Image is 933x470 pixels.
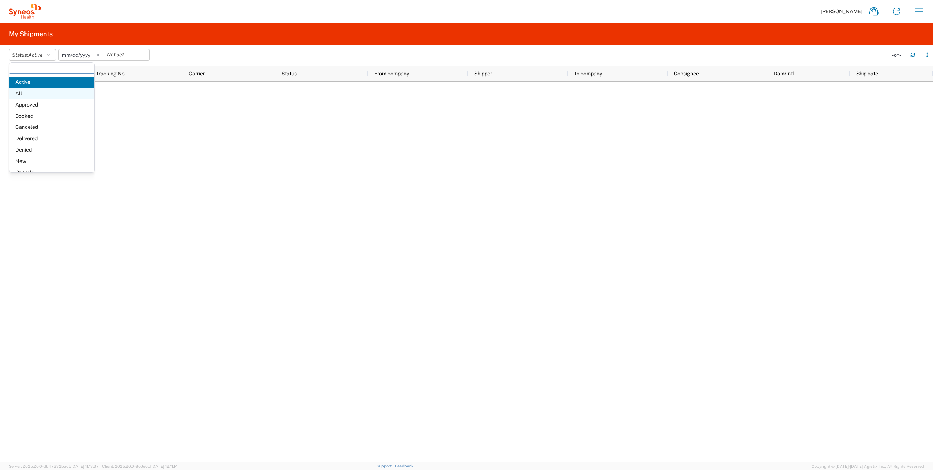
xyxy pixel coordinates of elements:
[59,49,104,60] input: Not set
[9,30,53,38] h2: My Shipments
[189,71,205,77] span: Carrier
[821,8,862,15] span: [PERSON_NAME]
[377,464,395,468] a: Support
[28,52,43,58] span: Active
[856,71,878,77] span: Ship date
[9,88,94,99] span: All
[151,464,178,469] span: [DATE] 12:11:14
[104,49,149,60] input: Not set
[774,71,794,77] span: Dom/Intl
[9,99,94,111] span: Approved
[892,52,904,58] div: - of -
[96,71,126,77] span: Tracking No.
[9,77,94,88] span: Active
[9,167,94,178] span: On Hold
[474,71,492,77] span: Shipper
[71,464,99,469] span: [DATE] 11:13:37
[812,463,924,470] span: Copyright © [DATE]-[DATE] Agistix Inc., All Rights Reserved
[395,464,413,468] a: Feedback
[9,464,99,469] span: Server: 2025.20.0-db47332bad5
[674,71,699,77] span: Consignee
[374,71,409,77] span: From company
[9,111,94,122] span: Booked
[9,122,94,133] span: Canceled
[574,71,602,77] span: To company
[102,464,178,469] span: Client: 2025.20.0-8c6e0cf
[9,49,56,61] button: Status:Active
[282,71,297,77] span: Status
[9,133,94,144] span: Delivered
[9,144,94,156] span: Denied
[9,156,94,167] span: New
